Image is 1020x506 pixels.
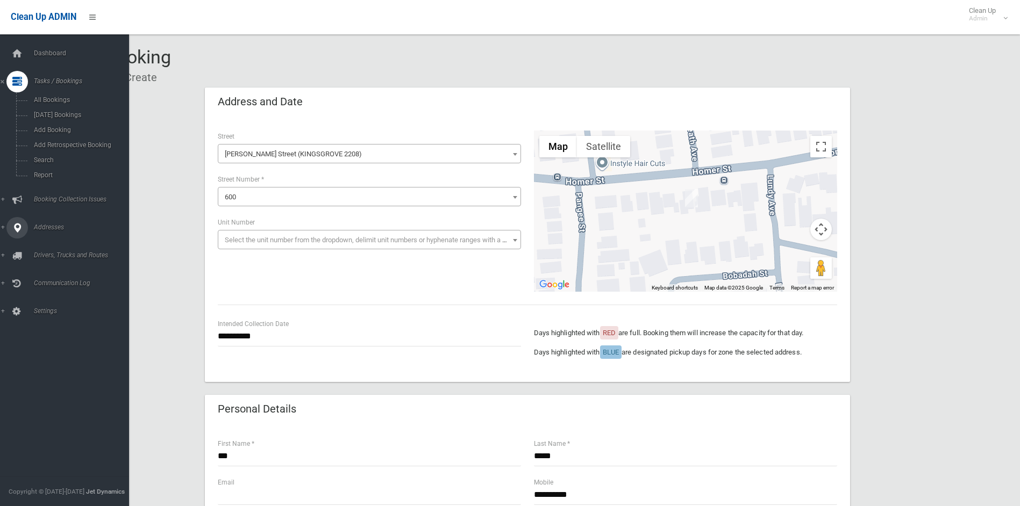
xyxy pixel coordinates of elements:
span: 600 [225,193,236,201]
span: BLUE [603,348,619,356]
header: Address and Date [205,91,316,112]
span: Homer Street (KINGSGROVE 2208) [220,147,518,162]
a: Open this area in Google Maps (opens a new window) [537,278,572,292]
span: Clean Up [964,6,1007,23]
img: Google [537,278,572,292]
span: Copyright © [DATE]-[DATE] [9,488,84,495]
span: Search [31,156,128,164]
div: 600 Homer Street, KINGSGROVE NSW 2208 [685,189,698,207]
a: Terms (opens in new tab) [769,285,784,291]
span: Homer Street (KINGSGROVE 2208) [218,144,521,163]
span: RED [603,329,616,337]
span: [DATE] Bookings [31,111,128,119]
button: Toggle fullscreen view [810,136,832,157]
span: Booking Collection Issues [31,196,137,203]
span: 600 [220,190,518,205]
li: Create [117,68,157,88]
span: Tasks / Bookings [31,77,137,85]
span: All Bookings [31,96,128,104]
p: Days highlighted with are full. Booking them will increase the capacity for that day. [534,327,837,339]
span: Communication Log [31,279,137,287]
small: Admin [969,15,996,23]
span: Addresses [31,223,137,231]
span: Add Retrospective Booking [31,141,128,149]
p: Days highlighted with are designated pickup days for zone the selected address. [534,346,837,359]
button: Keyboard shortcuts [652,284,698,292]
span: Dashboard [31,49,137,57]
span: Settings [31,307,137,315]
span: 600 [218,187,521,206]
header: Personal Details [205,399,309,420]
button: Show satellite imagery [577,136,630,157]
button: Show street map [539,136,577,157]
span: Drivers, Trucks and Routes [31,251,137,259]
a: Report a map error [791,285,834,291]
span: Select the unit number from the dropdown, delimit unit numbers or hyphenate ranges with a comma [225,236,525,244]
span: Report [31,171,128,179]
span: Clean Up ADMIN [11,12,76,22]
button: Map camera controls [810,219,832,240]
button: Drag Pegman onto the map to open Street View [810,257,832,279]
strong: Jet Dynamics [86,488,125,495]
span: Add Booking [31,126,128,134]
span: Map data ©2025 Google [704,285,763,291]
